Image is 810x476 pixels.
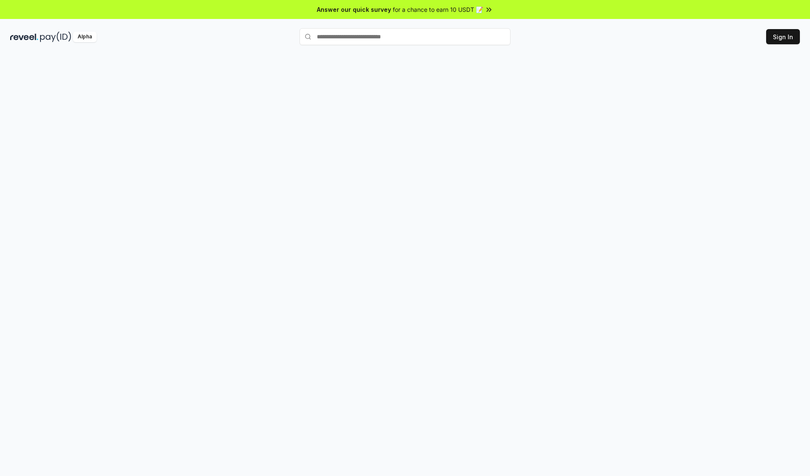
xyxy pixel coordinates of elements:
img: reveel_dark [10,32,38,42]
img: pay_id [40,32,71,42]
div: Alpha [73,32,97,42]
button: Sign In [766,29,800,44]
span: Answer our quick survey [317,5,391,14]
span: for a chance to earn 10 USDT 📝 [393,5,483,14]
